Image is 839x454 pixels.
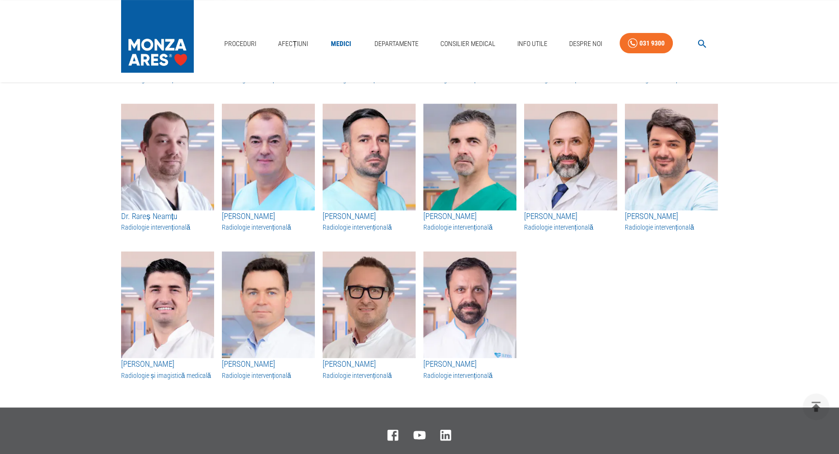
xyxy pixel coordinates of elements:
[620,33,673,54] a: 031 9300
[423,358,516,371] h3: [PERSON_NAME]
[222,358,315,371] h3: [PERSON_NAME]
[423,222,516,232] h3: Radiologie intervențională
[524,210,617,233] a: [PERSON_NAME]Radiologie intervențională
[625,210,718,233] a: [PERSON_NAME]Radiologie intervențională
[222,222,315,232] h3: Radiologie intervențională
[625,104,718,210] img: Dr. Sebastian Botezatu
[121,210,214,233] a: Dr. Rareș NeamțuRadiologie intervențională
[423,251,516,358] img: Dr. Laurențiu Gulie
[121,358,214,380] a: [PERSON_NAME]Radiologie și imagistică medicală
[423,210,516,223] h3: [PERSON_NAME]
[220,34,260,54] a: Proceduri
[121,222,214,232] h3: Radiologie intervențională
[121,371,214,380] h3: Radiologie și imagistică medicală
[524,222,617,232] h3: Radiologie intervențională
[625,222,718,232] h3: Radiologie intervențională
[423,104,516,210] img: Dr. Adrian Pavel
[323,210,416,233] a: [PERSON_NAME]Radiologie intervențională
[326,34,357,54] a: Medici
[323,210,416,223] h3: [PERSON_NAME]
[274,34,312,54] a: Afecțiuni
[436,34,499,54] a: Consilier Medical
[803,393,829,420] button: delete
[121,104,214,210] img: Dr. Rareș Neamțu
[222,371,315,380] h3: Radiologie intervențională
[323,358,416,380] a: [PERSON_NAME]Radiologie intervențională
[222,104,315,210] img: Dr. Florin Bloj
[121,251,214,358] img: Dr. Cristian Peneoașu
[565,34,606,54] a: Despre Noi
[423,358,516,380] a: [PERSON_NAME]Radiologie intervențională
[513,34,551,54] a: Info Utile
[524,210,617,223] h3: [PERSON_NAME]
[423,210,516,233] a: [PERSON_NAME]Radiologie intervențională
[121,358,214,371] h3: [PERSON_NAME]
[323,104,416,210] img: Dr. Razvan Stanciulescu
[323,251,416,358] img: Dr. Theodor Lutz
[222,210,315,233] a: [PERSON_NAME]Radiologie intervențională
[323,371,416,380] h3: Radiologie intervențională
[625,210,718,223] h3: [PERSON_NAME]
[222,358,315,380] a: [PERSON_NAME]Radiologie intervențională
[323,222,416,232] h3: Radiologie intervențională
[371,34,422,54] a: Departamente
[121,210,214,223] h3: Dr. Rareș Neamțu
[423,371,516,380] h3: Radiologie intervențională
[323,358,416,371] h3: [PERSON_NAME]
[524,104,617,210] img: Dr. Mihai Crețeanu Jr.
[639,37,665,49] div: 031 9300
[222,210,315,223] h3: [PERSON_NAME]
[222,251,315,358] img: Dr. Dan Duma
